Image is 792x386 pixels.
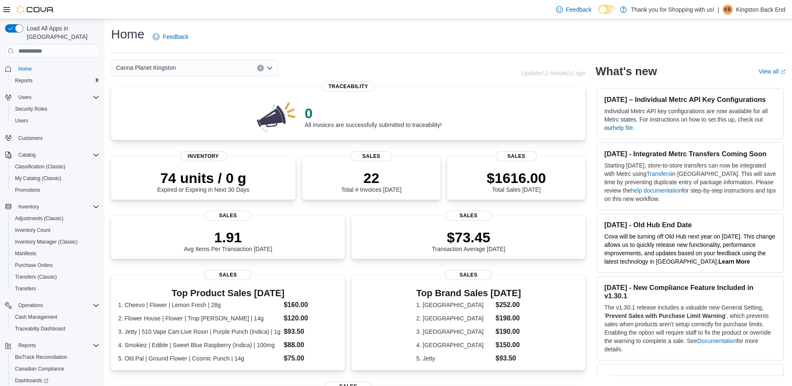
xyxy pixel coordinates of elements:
[12,284,39,294] a: Transfers
[12,213,99,223] span: Adjustments (Classic)
[496,327,521,337] dd: $190.00
[8,173,103,184] button: My Catalog (Classic)
[12,104,99,114] span: Security Roles
[15,106,47,112] span: Security Roles
[432,229,506,246] p: $73.45
[12,352,71,362] a: BioTrack Reconciliation
[416,314,492,323] dt: 2. [GEOGRAPHIC_DATA]
[284,353,338,363] dd: $75.00
[15,92,35,102] button: Users
[8,75,103,86] button: Reports
[2,149,103,161] button: Catalog
[12,237,99,247] span: Inventory Manager (Classic)
[18,135,43,142] span: Customers
[118,288,338,298] h3: Top Product Sales [DATE]
[631,5,714,15] p: Thank you for Shopping with us!
[496,313,521,323] dd: $198.00
[15,250,36,257] span: Manifests
[8,271,103,283] button: Transfers (Classic)
[15,175,61,182] span: My Catalog (Classic)
[487,170,546,193] div: Total Sales [DATE]
[15,133,46,143] a: Customers
[15,239,78,245] span: Inventory Manager (Classic)
[12,173,99,183] span: My Catalog (Classic)
[15,300,99,310] span: Operations
[284,300,338,310] dd: $160.00
[566,5,592,14] span: Feedback
[2,340,103,351] button: Reports
[8,103,103,115] button: Security Roles
[12,364,68,374] a: Canadian Compliance
[12,352,99,362] span: BioTrack Reconciliation
[723,5,733,15] div: Kingston Back End
[15,377,48,384] span: Dashboards
[780,69,785,74] svg: External link
[8,351,103,363] button: BioTrack Reconciliation
[598,5,616,14] input: Dark Mode
[118,341,281,349] dt: 4. Smokiez | Edible | Sweet Blue Raspberry (Indica) | 100mg
[12,116,31,126] a: Users
[341,170,401,186] p: 22
[12,284,99,294] span: Transfers
[15,340,39,350] button: Reports
[205,211,251,221] span: Sales
[604,95,777,104] h3: [DATE] – Individual Metrc API Key Configurations
[631,187,682,194] a: help documentation
[416,288,521,298] h3: Top Brand Sales [DATE]
[2,132,103,144] button: Customers
[351,151,392,161] span: Sales
[15,150,99,160] span: Catalog
[15,340,99,350] span: Reports
[116,63,176,73] span: Canna Planet Kingston
[15,92,99,102] span: Users
[719,258,750,265] a: Learn More
[18,203,39,210] span: Inventory
[157,170,249,193] div: Expired or Expiring in Next 30 Days
[180,151,227,161] span: Inventory
[15,227,51,234] span: Inventory Count
[305,105,442,122] p: 0
[157,170,249,186] p: 74 units / 0 g
[487,170,546,186] p: $1616.00
[595,65,657,78] h2: What's new
[8,323,103,335] button: Traceabilty Dashboard
[15,163,66,170] span: Classification (Classic)
[12,272,99,282] span: Transfers (Classic)
[604,107,777,132] p: Individual Metrc API key configurations are now available for all Metrc states. For instructions ...
[12,185,44,195] a: Promotions
[205,270,251,280] span: Sales
[15,354,67,361] span: BioTrack Reconciliation
[15,262,53,269] span: Purchase Orders
[12,312,99,322] span: Cash Management
[15,285,36,292] span: Transfers
[604,283,777,300] h3: [DATE] - New Compliance Feature Included in v1.30.1
[284,313,338,323] dd: $120.00
[2,63,103,75] button: Home
[496,340,521,350] dd: $150.00
[12,237,81,247] a: Inventory Manager (Classic)
[496,151,537,161] span: Sales
[15,325,65,332] span: Traceabilty Dashboard
[266,65,273,71] button: Open list of options
[647,170,671,177] a: Transfers
[604,303,777,353] p: The v1.30.1 release includes a valuable new General Setting, ' ', which prevents sales when produ...
[12,116,99,126] span: Users
[15,300,46,310] button: Operations
[15,366,64,372] span: Canadian Compliance
[8,363,103,375] button: Canadian Compliance
[416,301,492,309] dt: 1. [GEOGRAPHIC_DATA]
[2,91,103,103] button: Users
[18,152,35,158] span: Catalog
[15,63,99,74] span: Home
[15,202,99,212] span: Inventory
[149,28,192,45] a: Feedback
[118,301,281,309] dt: 1. Cheevo | Flower | Lemon Fresh | 28g
[12,162,69,172] a: Classification (Classic)
[12,185,99,195] span: Promotions
[2,201,103,213] button: Inventory
[416,328,492,336] dt: 3. [GEOGRAPHIC_DATA]
[8,236,103,248] button: Inventory Manager (Classic)
[15,314,57,320] span: Cash Management
[12,324,99,334] span: Traceabilty Dashboard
